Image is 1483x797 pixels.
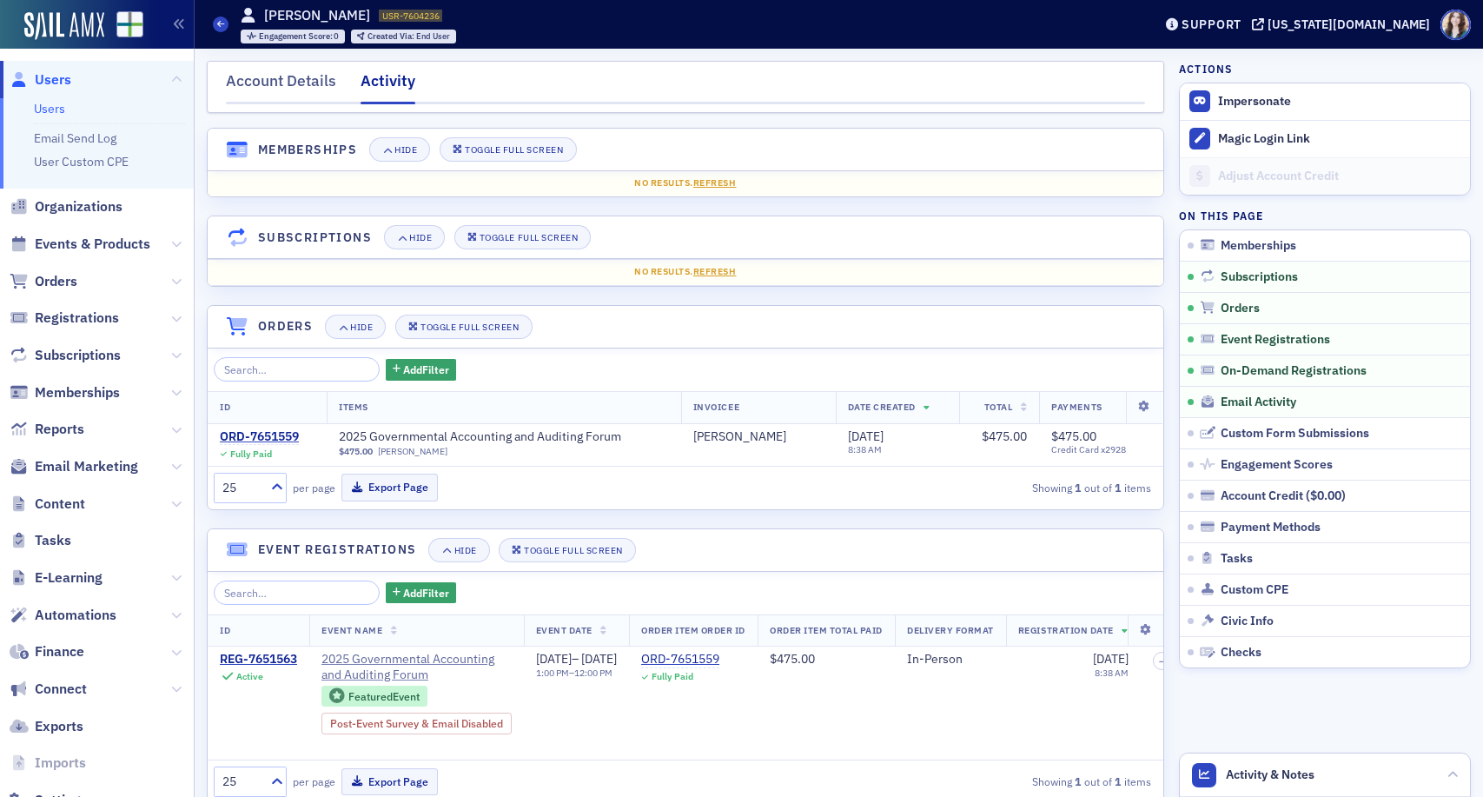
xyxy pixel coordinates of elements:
[1221,488,1346,504] div: Account Credit ( )
[1221,395,1296,410] span: Email Activity
[641,652,719,667] a: ORD-7651559
[293,480,335,495] label: per page
[367,30,416,42] span: Created Via :
[536,667,569,679] time: 1:00 PM
[1112,480,1124,495] strong: 1
[1218,94,1291,110] button: Impersonate
[24,12,104,40] img: SailAMX
[1221,645,1261,661] span: Checks
[1093,651,1129,667] span: [DATE]
[341,768,438,795] button: Export Page
[35,642,84,661] span: Finance
[770,624,883,636] span: Order Item Total Paid
[693,265,737,277] span: Refresh
[465,145,563,155] div: Toggle Full Screen
[770,651,815,667] span: $475.00
[1051,428,1096,444] span: $475.00
[409,233,432,242] div: Hide
[10,606,116,625] a: Automations
[35,383,120,402] span: Memberships
[1221,551,1253,567] span: Tasks
[293,774,335,789] label: per page
[361,70,415,104] div: Activity
[403,362,449,377] span: Add Filter
[35,346,121,365] span: Subscriptions
[258,141,357,159] h4: Memberships
[35,680,87,699] span: Connect
[1252,18,1436,30] button: [US_STATE][DOMAIN_NAME]
[848,401,916,413] span: Date Created
[10,420,84,439] a: Reports
[1310,488,1341,503] span: $0.00
[1221,301,1260,316] span: Orders
[214,357,380,382] input: Search…
[341,474,438,501] button: Export Page
[10,457,138,476] a: Email Marketing
[1221,614,1274,629] span: Civic Info
[382,10,440,22] span: USR-7604236
[220,652,297,667] a: REG-7651563
[1226,766,1314,784] span: Activity & Notes
[339,446,373,457] span: $475.00
[1218,169,1461,184] div: Adjust Account Credit
[10,568,103,588] a: E-Learning
[499,538,636,562] button: Toggle Full Screen
[35,70,71,90] span: Users
[10,197,122,216] a: Organizations
[378,446,447,457] a: [PERSON_NAME]
[1159,656,1164,667] span: –
[321,624,382,636] span: Event Name
[693,429,824,445] span: Christy Knight
[220,429,299,445] a: ORD-7651559
[35,197,122,216] span: Organizations
[259,32,340,42] div: 0
[1218,131,1461,147] div: Magic Login Link
[1221,269,1298,285] span: Subscriptions
[351,30,456,43] div: Created Via: End User
[35,717,83,736] span: Exports
[339,429,621,445] span: 2025 Governmental Accounting and Auditing Forum
[241,30,346,43] div: Engagement Score: 0
[536,651,572,667] span: [DATE]
[1221,457,1333,473] span: Engagement Scores
[440,137,577,162] button: Toggle Full Screen
[480,233,578,242] div: Toggle Full Screen
[851,480,1151,495] div: Showing out of items
[536,652,618,667] div: –
[10,717,83,736] a: Exports
[536,624,593,636] span: Event Date
[35,531,71,550] span: Tasks
[220,624,230,636] span: ID
[10,531,71,550] a: Tasks
[321,652,512,682] a: 2025 Governmental Accounting and Auditing Forum
[984,401,1013,413] span: Total
[348,692,420,701] div: Featured Event
[222,479,261,497] div: 25
[10,235,150,254] a: Events & Products
[10,680,87,699] a: Connect
[34,154,129,169] a: User Custom CPE
[848,443,882,455] time: 8:38 AM
[1221,582,1288,598] span: Custom CPE
[10,70,71,90] a: Users
[10,642,84,661] a: Finance
[693,176,737,189] span: Refresh
[907,624,994,636] span: Delivery Format
[321,686,427,707] div: Featured Event
[536,667,618,679] div: –
[386,359,457,381] button: AddFilter
[258,229,372,247] h4: Subscriptions
[454,546,477,555] div: Hide
[34,130,116,146] a: Email Send Log
[384,225,445,249] button: Hide
[264,6,370,25] h1: [PERSON_NAME]
[524,546,622,555] div: Toggle Full Screen
[454,225,592,249] button: Toggle Full Screen
[10,754,86,773] a: Imports
[35,309,119,328] span: Registrations
[1179,61,1233,76] h4: Actions
[1179,208,1471,223] h4: On this page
